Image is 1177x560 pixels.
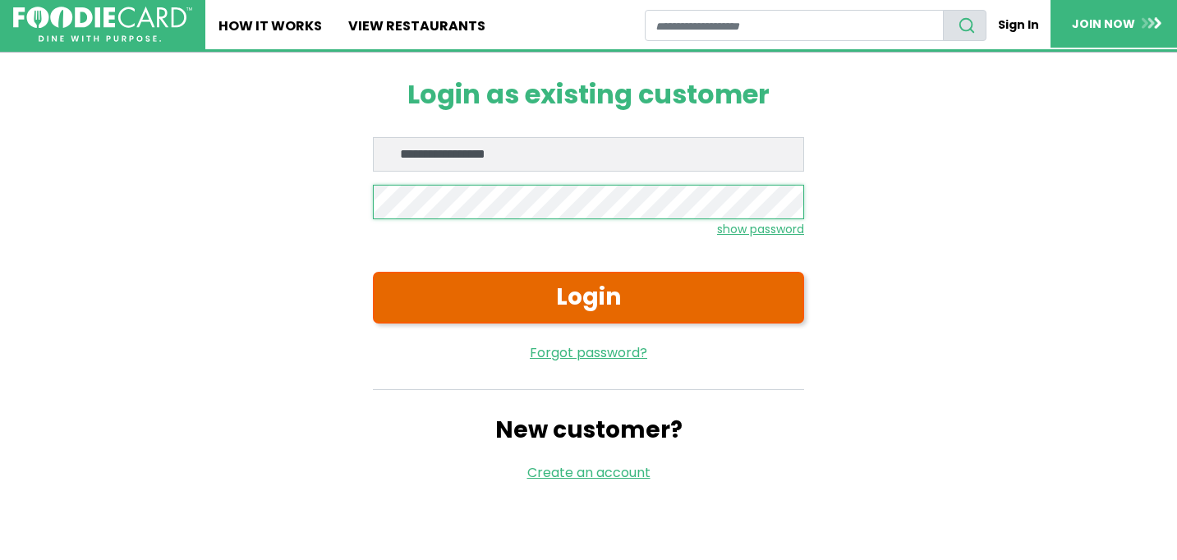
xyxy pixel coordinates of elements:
[645,10,944,41] input: restaurant search
[527,463,651,482] a: Create an account
[373,272,804,324] button: Login
[373,343,804,363] a: Forgot password?
[986,10,1051,40] a: Sign In
[13,7,192,43] img: FoodieCard; Eat, Drink, Save, Donate
[943,10,986,41] button: search
[373,79,804,110] h1: Login as existing customer
[373,416,804,444] h2: New customer?
[717,221,804,237] small: show password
